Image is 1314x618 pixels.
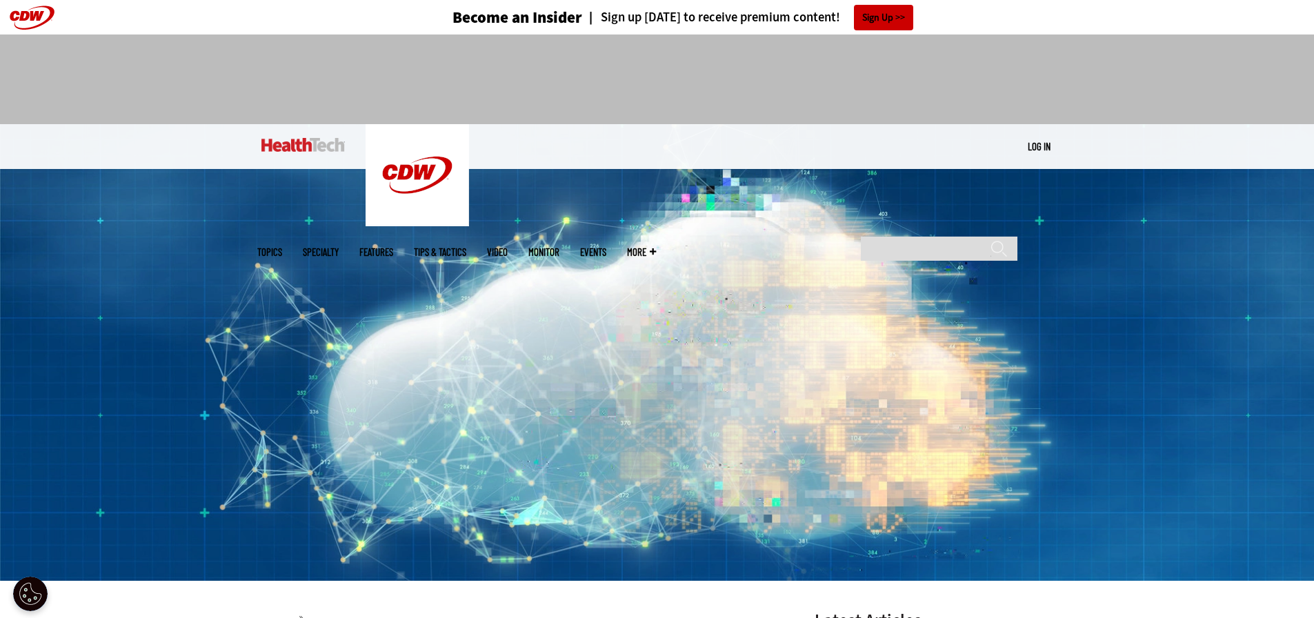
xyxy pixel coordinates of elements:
[261,138,345,152] img: Home
[401,10,582,26] a: Become an Insider
[1028,140,1051,152] a: Log in
[13,577,48,611] button: Open Preferences
[366,215,469,230] a: CDW
[1028,139,1051,154] div: User menu
[303,247,339,257] span: Specialty
[452,10,582,26] h3: Become an Insider
[627,247,656,257] span: More
[854,5,913,30] a: Sign Up
[13,577,48,611] div: Cookie Settings
[366,124,469,226] img: Home
[528,247,559,257] a: MonITor
[406,48,908,110] iframe: advertisement
[359,247,393,257] a: Features
[414,247,466,257] a: Tips & Tactics
[257,247,282,257] span: Topics
[580,247,606,257] a: Events
[582,11,840,24] a: Sign up [DATE] to receive premium content!
[487,247,508,257] a: Video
